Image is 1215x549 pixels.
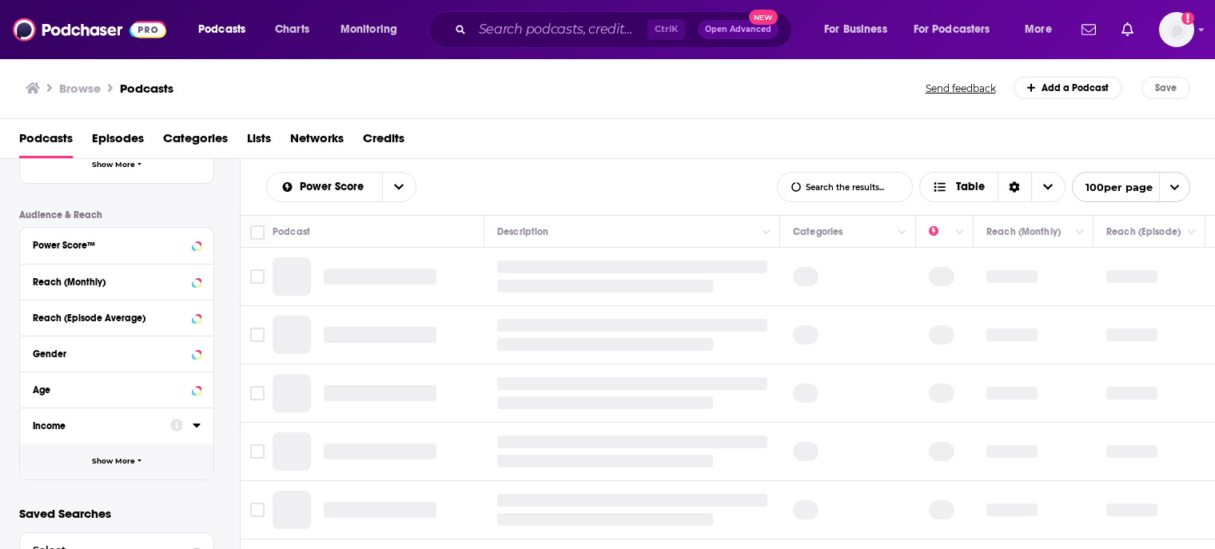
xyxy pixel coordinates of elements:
[33,312,187,324] div: Reach (Episode Average)
[813,17,907,42] button: open menu
[893,223,912,242] button: Column Actions
[33,307,201,327] button: Reach (Episode Average)
[950,223,970,242] button: Column Actions
[914,18,990,41] span: For Podcasters
[793,222,843,241] div: Categories
[705,26,771,34] span: Open Advanced
[59,81,101,96] h3: Browse
[919,172,1066,202] button: Choose View
[1072,172,1190,202] button: open menu
[19,506,214,521] p: Saved Searches
[187,17,266,42] button: open menu
[250,503,265,517] span: Toggle select row
[33,384,187,396] div: Age
[956,181,985,193] span: Table
[1141,77,1190,99] button: Save
[382,173,416,201] button: open menu
[33,343,201,363] button: Gender
[19,125,73,158] a: Podcasts
[986,222,1061,241] div: Reach (Monthly)
[497,222,548,241] div: Description
[20,444,213,479] button: Show More
[33,379,201,399] button: Age
[1106,222,1181,241] div: Reach (Episode)
[1159,12,1194,47] button: Show profile menu
[266,172,416,202] h2: Choose List sort
[33,348,187,360] div: Gender
[247,125,271,158] a: Lists
[341,18,397,41] span: Monitoring
[363,125,404,158] a: Credits
[275,18,309,41] span: Charts
[1182,223,1201,242] button: Column Actions
[20,147,213,183] button: Show More
[1181,12,1194,25] svg: Add a profile image
[998,173,1031,201] div: Sort Direction
[929,222,951,241] div: Power Score
[903,17,1014,42] button: open menu
[33,276,187,288] div: Reach (Monthly)
[33,415,170,435] button: Income
[33,420,160,432] div: Income
[1159,12,1194,47] img: User Profile
[1075,16,1102,43] a: Show notifications dropdown
[444,11,807,48] div: Search podcasts, credits, & more...
[329,17,418,42] button: open menu
[19,209,214,221] p: Audience & Reach
[33,271,201,291] button: Reach (Monthly)
[1073,175,1153,200] span: 100 per page
[33,234,201,254] button: Power Score™
[921,82,1001,95] button: Send feedback
[120,81,173,96] a: Podcasts
[267,181,382,193] button: open menu
[824,18,887,41] span: For Business
[265,17,319,42] a: Charts
[290,125,344,158] a: Networks
[300,181,369,193] span: Power Score
[757,223,776,242] button: Column Actions
[198,18,245,41] span: Podcasts
[250,386,265,400] span: Toggle select row
[1159,12,1194,47] span: Logged in as kathrynwhite
[698,20,779,39] button: Open AdvancedNew
[250,269,265,284] span: Toggle select row
[749,10,778,25] span: New
[647,19,685,40] span: Ctrl K
[250,444,265,459] span: Toggle select row
[472,17,647,42] input: Search podcasts, credits, & more...
[13,14,166,45] img: Podchaser - Follow, Share and Rate Podcasts
[1014,17,1072,42] button: open menu
[33,240,187,251] div: Power Score™
[250,328,265,342] span: Toggle select row
[92,457,135,466] span: Show More
[1115,16,1140,43] a: Show notifications dropdown
[163,125,228,158] a: Categories
[92,161,135,169] span: Show More
[92,125,144,158] a: Episodes
[1014,77,1123,99] a: Add a Podcast
[1025,18,1052,41] span: More
[273,222,310,241] div: Podcast
[1070,223,1090,242] button: Column Actions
